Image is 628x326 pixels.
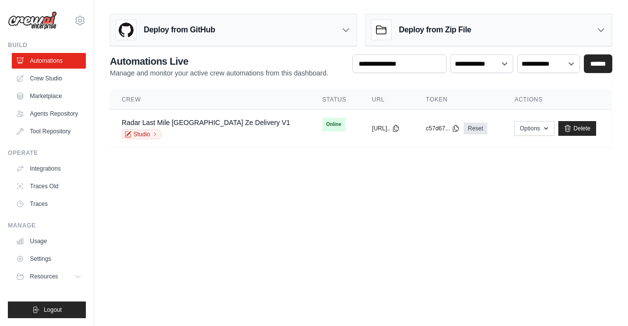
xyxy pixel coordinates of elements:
[558,121,596,136] a: Delete
[8,222,86,229] div: Manage
[8,11,57,30] img: Logo
[30,273,58,280] span: Resources
[12,71,86,86] a: Crew Studio
[12,161,86,176] a: Integrations
[110,68,328,78] p: Manage and monitor your active crew automations from this dashboard.
[12,251,86,267] a: Settings
[399,24,471,36] h3: Deploy from Zip File
[12,269,86,284] button: Resources
[464,123,487,134] a: Reset
[322,118,345,131] span: Online
[12,106,86,122] a: Agents Repository
[360,90,414,110] th: URL
[502,90,612,110] th: Actions
[426,125,460,132] button: c57d67...
[12,196,86,212] a: Traces
[8,41,86,49] div: Build
[8,301,86,318] button: Logout
[116,20,136,40] img: GitHub Logo
[122,119,290,126] a: Radar Last Mile [GEOGRAPHIC_DATA] Ze Delivery V1
[514,121,554,136] button: Options
[12,178,86,194] a: Traces Old
[8,149,86,157] div: Operate
[110,90,311,110] th: Crew
[44,306,62,314] span: Logout
[414,90,502,110] th: Token
[311,90,360,110] th: Status
[144,24,215,36] h3: Deploy from GitHub
[12,53,86,69] a: Automations
[110,54,328,68] h2: Automations Live
[12,88,86,104] a: Marketplace
[122,129,161,139] a: Studio
[12,233,86,249] a: Usage
[12,124,86,139] a: Tool Repository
